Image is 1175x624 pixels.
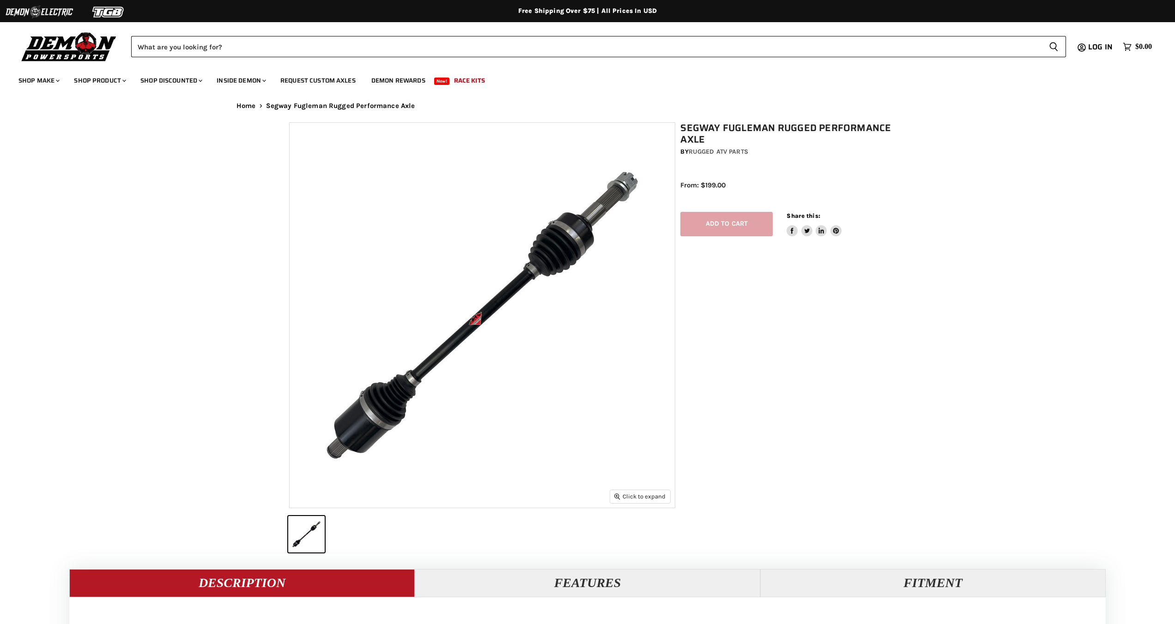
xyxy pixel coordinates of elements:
[290,123,675,508] img: Segway Fugleman Rugged Performance Axle
[218,102,957,110] nav: Breadcrumbs
[18,30,120,63] img: Demon Powersports
[614,493,666,500] span: Click to expand
[1118,40,1157,54] a: $0.00
[5,3,74,21] img: Demon Electric Logo 2
[236,102,256,110] a: Home
[447,71,492,90] a: Race Kits
[760,569,1106,597] button: Fitment
[1084,43,1118,51] a: Log in
[1088,41,1113,53] span: Log in
[1135,42,1152,51] span: $0.00
[131,36,1042,57] input: Search
[787,212,820,219] span: Share this:
[680,181,726,189] span: From: $199.00
[12,71,65,90] a: Shop Make
[133,71,208,90] a: Shop Discounted
[680,122,891,145] h1: Segway Fugleman Rugged Performance Axle
[610,490,670,503] button: Click to expand
[434,78,450,85] span: New!
[218,7,957,15] div: Free Shipping Over $75 | All Prices In USD
[415,569,760,597] button: Features
[288,516,325,552] button: Segway Fugleman Rugged Performance Axle thumbnail
[69,569,415,597] button: Description
[273,71,363,90] a: Request Custom Axles
[266,102,415,110] span: Segway Fugleman Rugged Performance Axle
[210,71,272,90] a: Inside Demon
[364,71,432,90] a: Demon Rewards
[74,3,143,21] img: TGB Logo 2
[1042,36,1066,57] button: Search
[689,148,748,156] a: Rugged ATV Parts
[67,71,132,90] a: Shop Product
[12,67,1150,90] ul: Main menu
[131,36,1066,57] form: Product
[680,147,891,157] div: by
[787,212,842,236] aside: Share this:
